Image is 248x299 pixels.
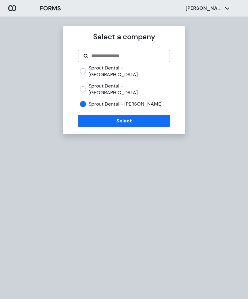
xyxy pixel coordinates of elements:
[88,65,170,78] label: Sprout Dental - [GEOGRAPHIC_DATA]
[91,52,164,60] input: Search
[88,101,163,107] label: Sprout Dental - [PERSON_NAME]
[78,115,170,127] button: Select
[40,4,61,13] h3: FORMS
[88,83,170,96] label: Sprout Dental - [GEOGRAPHIC_DATA]
[186,5,222,12] p: [PERSON_NAME]
[78,31,170,42] p: Select a company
